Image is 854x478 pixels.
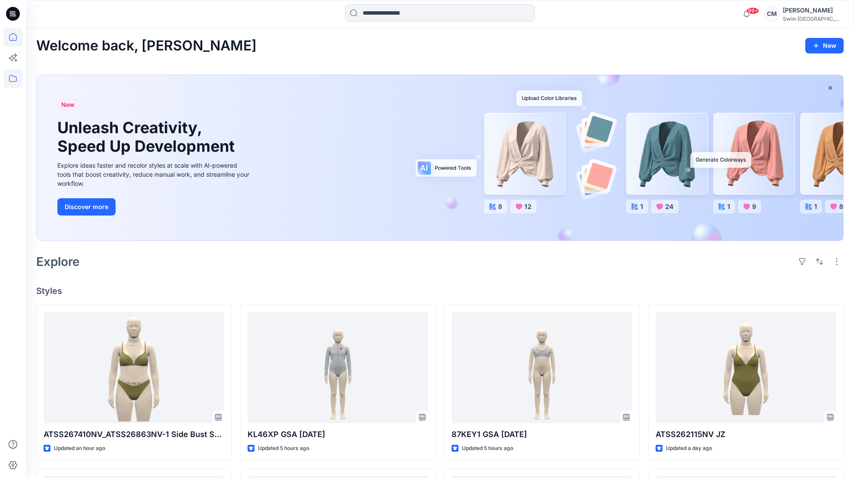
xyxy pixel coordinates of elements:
[462,444,513,453] p: Updated 5 hours ago
[805,38,844,53] button: New
[764,6,779,22] div: CM
[44,428,224,441] p: ATSS267410NV_ATSS26863NV-1 Side Bust Shirring Version
[656,312,836,423] a: ATSS262115NV JZ
[783,5,843,16] div: [PERSON_NAME]
[57,198,251,216] a: Discover more
[248,428,428,441] p: KL46XP GSA [DATE]
[783,16,843,22] div: Swim [GEOGRAPHIC_DATA]
[44,312,224,423] a: ATSS267410NV_ATSS26863NV-1 Side Bust Shirring Version
[57,198,116,216] button: Discover more
[452,428,632,441] p: 87KEY1 GSA [DATE]
[666,444,712,453] p: Updated a day ago
[54,444,105,453] p: Updated an hour ago
[746,7,759,14] span: 99+
[36,286,844,296] h4: Styles
[57,161,251,188] div: Explore ideas faster and recolor styles at scale with AI-powered tools that boost creativity, red...
[61,100,75,110] span: New
[258,444,309,453] p: Updated 5 hours ago
[248,312,428,423] a: KL46XP GSA 2025.8.12
[452,312,632,423] a: 87KEY1 GSA 2025.8.7
[36,38,257,54] h2: Welcome back, [PERSON_NAME]
[57,119,239,156] h1: Unleash Creativity, Speed Up Development
[36,255,80,269] h2: Explore
[656,428,836,441] p: ATSS262115NV JZ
